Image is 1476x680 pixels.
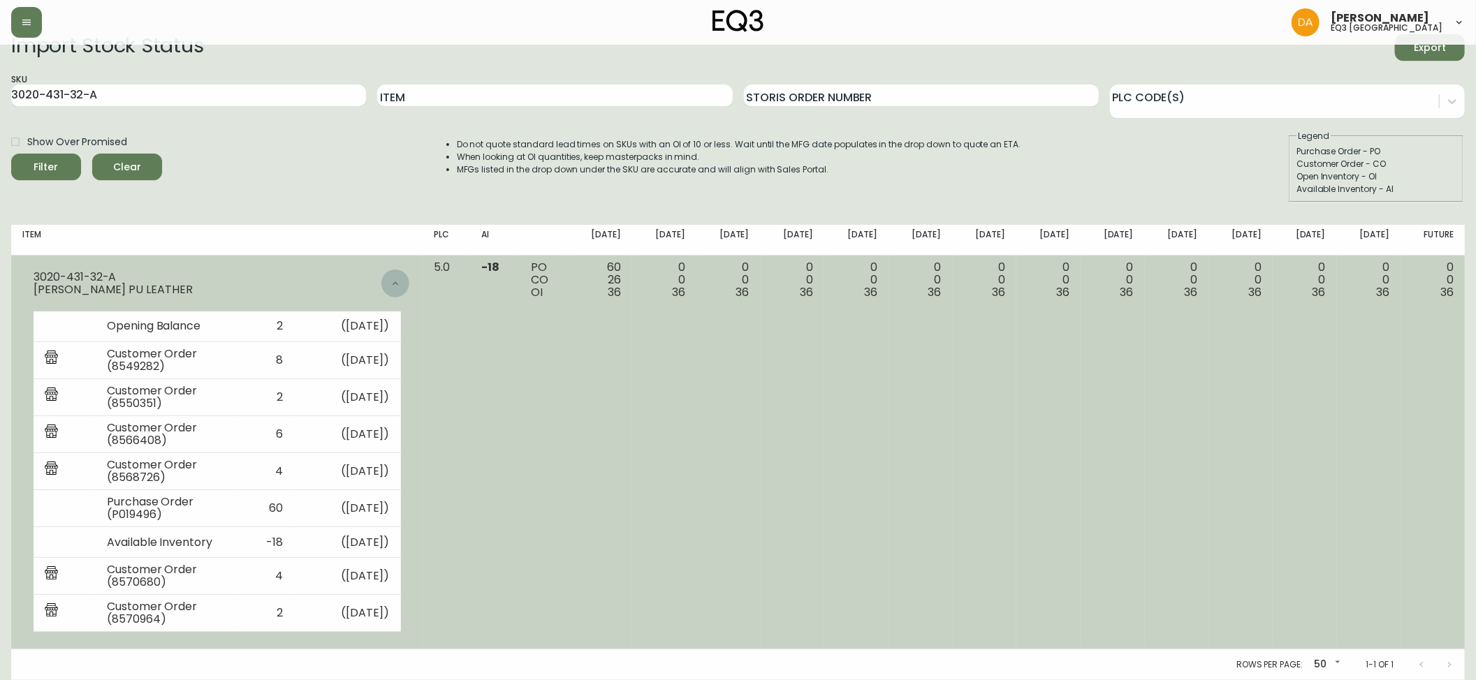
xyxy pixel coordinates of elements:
span: -18 [481,259,499,275]
th: Item [11,225,423,256]
td: 60 [235,490,294,527]
td: 2 [235,595,294,632]
span: 36 [736,284,750,300]
img: retail_report.svg [45,387,58,404]
span: Clear [103,158,151,176]
td: ( [DATE] ) [294,379,401,416]
button: Filter [11,154,81,180]
span: Export [1406,39,1454,57]
div: 0 0 [900,261,942,299]
td: -18 [235,527,294,558]
li: When looking at OI quantities, keep masterpacks in mind. [457,151,1021,163]
span: 36 [608,284,621,300]
td: Purchase Order (P019496) [96,490,235,527]
span: 36 [992,284,1005,300]
div: 0 0 [1220,261,1262,299]
td: ( [DATE] ) [294,595,401,632]
img: retail_report.svg [45,566,58,583]
td: ( [DATE] ) [294,311,401,342]
th: [DATE] [696,225,761,256]
div: 0 0 [708,261,750,299]
legend: Legend [1296,130,1331,142]
img: dd1a7e8db21a0ac8adbf82b84ca05374 [1292,8,1320,36]
img: retail_report.svg [45,424,58,441]
div: 0 0 [1092,261,1134,299]
div: [PERSON_NAME] PU LEATHER [34,283,381,296]
span: 36 [1056,284,1069,300]
th: [DATE] [761,225,825,256]
td: 5.0 [423,256,470,650]
div: 0 0 [1412,261,1454,299]
li: Do not quote standard lead times on SKUs with an OI of 10 or less. Wait until the MFG date popula... [457,138,1021,151]
td: 2 [235,379,294,416]
td: ( [DATE] ) [294,558,401,595]
div: Customer Order - CO [1296,158,1456,170]
th: AI [470,225,520,256]
span: 36 [800,284,813,300]
span: Show Over Promised [27,135,127,149]
span: 36 [864,284,877,300]
p: Rows per page: [1236,658,1303,671]
h2: Import Stock Status [11,34,203,61]
div: 3020-431-32-A[PERSON_NAME] PU LEATHER [22,261,412,306]
th: [DATE] [1273,225,1337,256]
div: 60 26 [580,261,622,299]
th: [DATE] [1016,225,1081,256]
th: [DATE] [1208,225,1273,256]
span: 36 [1440,284,1454,300]
div: 0 0 [964,261,1006,299]
img: retail_report.svg [45,603,58,620]
td: Customer Order (8568726) [96,453,235,490]
div: Purchase Order - PO [1296,145,1456,158]
td: Customer Order (8549282) [96,342,235,379]
li: MFGs listed in the drop down under the SKU are accurate and will align with Sales Portal. [457,163,1021,176]
p: 1-1 of 1 [1366,658,1394,671]
td: 8 [235,342,294,379]
div: 0 0 [1156,261,1198,299]
th: [DATE] [824,225,889,256]
td: Customer Order (8570680) [96,558,235,595]
td: ( [DATE] ) [294,453,401,490]
button: Export [1395,34,1465,61]
td: 2 [235,311,294,342]
div: 0 0 [1348,261,1390,299]
td: Available Inventory [96,527,235,558]
h5: eq3 [GEOGRAPHIC_DATA] [1331,24,1442,32]
th: [DATE] [1337,225,1401,256]
span: 36 [1248,284,1262,300]
span: 36 [1184,284,1197,300]
td: Opening Balance [96,311,235,342]
td: ( [DATE] ) [294,342,401,379]
div: 0 0 [772,261,814,299]
th: [DATE] [632,225,696,256]
th: [DATE] [889,225,953,256]
span: 36 [672,284,685,300]
img: logo [713,10,764,32]
th: [DATE] [1081,225,1145,256]
div: PO CO [531,261,557,299]
div: 0 0 [1028,261,1069,299]
span: 36 [1120,284,1134,300]
td: Customer Order (8550351) [96,379,235,416]
th: Future [1401,225,1465,256]
th: PLC [423,225,470,256]
div: Available Inventory - AI [1296,183,1456,195]
td: ( [DATE] ) [294,490,401,527]
div: 0 0 [835,261,877,299]
th: [DATE] [1145,225,1209,256]
div: 3020-431-32-A [34,271,381,283]
span: 36 [1376,284,1389,300]
span: 36 [1313,284,1326,300]
div: Filter [34,158,59,176]
div: 0 0 [1284,261,1326,299]
img: retail_report.svg [45,350,58,367]
span: 36 [928,284,942,300]
td: 4 [235,453,294,490]
span: [PERSON_NAME] [1331,13,1429,24]
th: [DATE] [569,225,633,256]
td: ( [DATE] ) [294,527,401,558]
th: [DATE] [953,225,1017,256]
td: Customer Order (8566408) [96,416,235,453]
td: 4 [235,558,294,595]
td: ( [DATE] ) [294,416,401,453]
